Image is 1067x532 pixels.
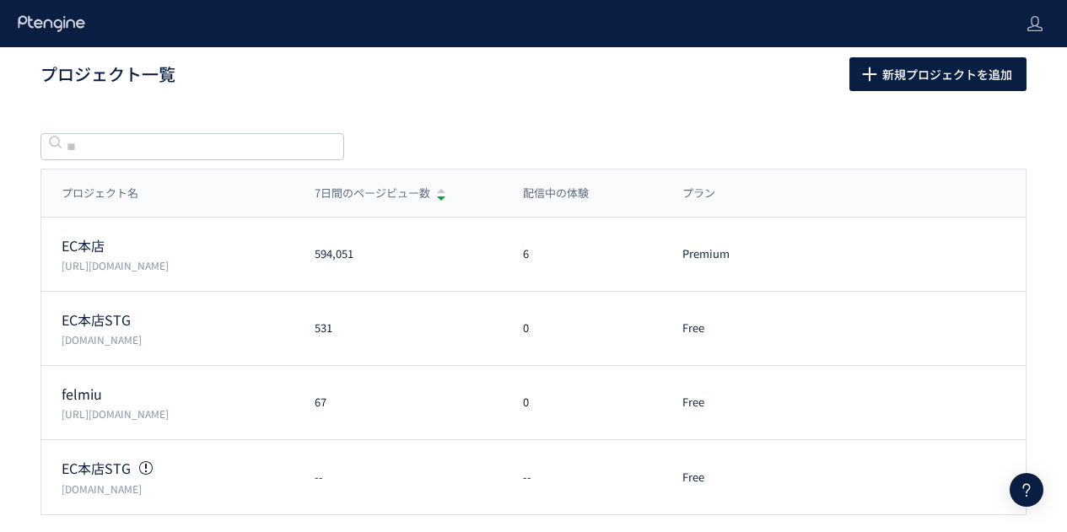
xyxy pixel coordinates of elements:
h1: プロジェクト一覧 [40,62,812,87]
div: 0 [503,395,661,411]
div: 6 [503,246,661,262]
div: Free [662,395,773,411]
div: Free [662,320,773,336]
span: 新規プロジェクトを追加 [882,57,1012,91]
span: プラン [682,185,715,202]
div: -- [294,470,503,486]
div: Free [662,470,773,486]
p: stg.etvos.com [62,332,294,347]
button: 新規プロジェクトを追加 [849,57,1027,91]
span: 配信中の体験 [523,185,589,202]
span: 7日間のページビュー数 [315,185,430,202]
div: 531 [294,320,503,336]
div: 594,051 [294,246,503,262]
p: https://etvos.com [62,258,294,272]
div: 0 [503,320,661,336]
p: EC本店STG [62,459,294,478]
p: felmiu [62,384,294,404]
p: stg.etvos.com [62,481,294,496]
div: -- [503,470,661,486]
div: 67 [294,395,503,411]
p: EC本店STG [62,310,294,330]
p: EC本店 [62,236,294,255]
div: Premium [662,246,773,262]
span: プロジェクト名 [62,185,138,202]
p: https://felmiu.com [62,406,294,421]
